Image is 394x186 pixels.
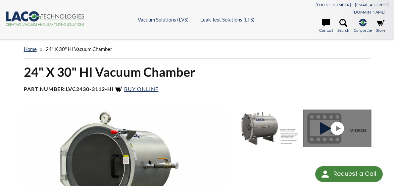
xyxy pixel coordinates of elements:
a: [PHONE_NUMBER] [316,2,351,7]
a: Vacuum Solutions (LVS) [138,17,189,23]
div: Request a Call [333,166,376,181]
a: home [24,46,37,52]
a: Buy Online [115,86,159,92]
a: [EMAIL_ADDRESS][DOMAIN_NAME] [353,2,389,15]
div: Request a Call [315,166,383,182]
h4: Part Number: [24,86,370,94]
a: Leak Test Solutions (LTS) [200,17,255,23]
div: » [24,40,370,59]
a: Series HI Video - Watch Now! [303,110,374,147]
h1: 24" X 30" HI Vacuum Chamber [24,64,370,80]
span: 24" X 30" HI Vacuum Chamber [46,46,112,52]
a: Contact [319,19,333,33]
img: Custom LVC2430-3112-HI with extra door clamps and ports [232,110,300,147]
span: Corporate [354,27,372,33]
a: Search [337,19,349,33]
a: Store [376,19,385,33]
span: Buy Online [124,86,159,92]
b: LVC2430-3112-HI [66,86,114,92]
img: round button [320,169,330,179]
